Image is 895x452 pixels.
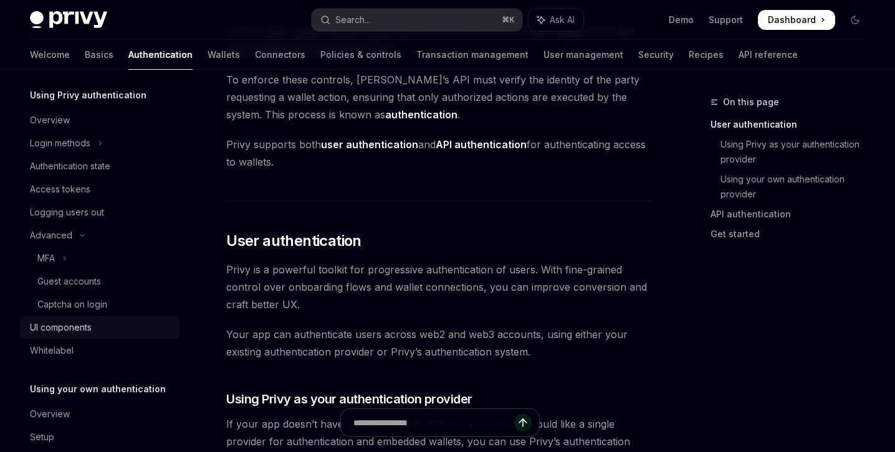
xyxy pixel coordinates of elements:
a: Dashboard [758,10,835,30]
a: Basics [85,40,113,70]
button: Open search [312,9,522,31]
input: Ask a question... [353,409,514,436]
a: Captcha on login [20,293,179,316]
a: Using your own authentication provider [711,169,875,204]
div: UI components [30,320,92,335]
div: Access tokens [30,182,90,197]
div: Overview [30,113,70,128]
span: Privy is a powerful toolkit for progressive authentication of users. With fine-grained control ov... [226,261,653,313]
a: Demo [669,14,694,26]
a: Whitelabel [20,339,179,362]
a: API authentication [711,204,875,224]
span: Ask AI [550,14,575,26]
a: Welcome [30,40,70,70]
a: Transaction management [416,40,529,70]
a: Access tokens [20,178,179,200]
a: Authentication state [20,155,179,177]
a: Get started [711,224,875,244]
a: Authentication [128,40,193,70]
a: Policies & controls [320,40,401,70]
a: Using Privy as your authentication provider [711,134,875,169]
span: User authentication [226,231,361,251]
a: User management [543,40,623,70]
div: Search... [335,12,370,27]
div: MFA [37,251,55,266]
a: UI components [20,316,179,339]
a: Security [638,40,674,70]
button: Toggle Advanced section [20,224,179,247]
div: Captcha on login [37,297,107,312]
button: Toggle Login methods section [20,132,179,154]
div: Advanced [30,228,72,243]
span: To enforce these controls, [PERSON_NAME]’s API must verify the identity of the party requesting a... [226,71,653,123]
h5: Using Privy authentication [30,88,146,103]
a: Support [709,14,743,26]
div: Logging users out [30,205,104,220]
button: Send message [514,414,532,431]
span: Using Privy as your authentication provider [226,390,472,408]
span: On this page [723,95,779,110]
span: Dashboard [768,14,816,26]
button: Toggle dark mode [845,10,865,30]
div: Overview [30,407,70,421]
button: Toggle MFA section [20,247,179,270]
a: Logging users out [20,201,179,224]
span: Your app can authenticate users across web2 and web3 accounts, using either your existing authent... [226,326,653,360]
div: Setup [30,430,54,445]
a: Connectors [255,40,305,70]
span: ⌘ K [502,15,515,25]
a: Overview [20,109,179,131]
a: Wallets [208,40,240,70]
div: Authentication state [30,159,110,174]
a: Recipes [689,40,724,70]
img: dark logo [30,11,107,29]
div: Login methods [30,136,90,151]
a: Guest accounts [20,270,179,293]
a: User authentication [711,115,875,134]
strong: authentication [385,108,457,121]
strong: user authentication [321,138,418,151]
div: Guest accounts [37,274,101,289]
a: Setup [20,426,179,448]
div: Whitelabel [30,343,74,358]
a: API reference [739,40,798,70]
button: Toggle assistant panel [529,9,583,31]
a: Overview [20,403,179,425]
h5: Using your own authentication [30,382,166,397]
strong: API authentication [436,138,527,151]
span: Privy supports both and for authenticating access to wallets. [226,136,653,171]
